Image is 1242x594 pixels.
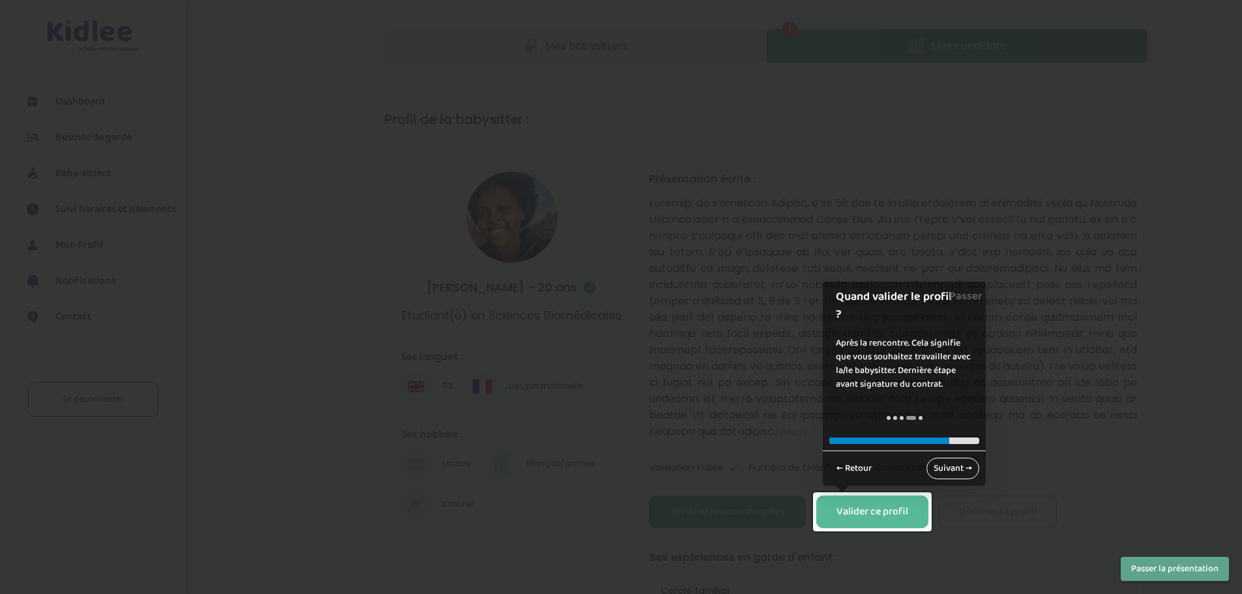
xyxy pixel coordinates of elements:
div: Après la rencontre. Cela signifie que vous souhaitez travailler avec la/le babysitter. Dernière é... [823,323,986,404]
a: ← Retour [829,458,879,479]
button: Valider ce profil [816,496,928,528]
h1: Quand valider le profil ? [836,288,959,323]
button: Passer la présentation [1121,557,1229,581]
div: Valider ce profil [836,505,908,520]
a: Suivant → [926,458,979,479]
a: Passer [949,282,983,311]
